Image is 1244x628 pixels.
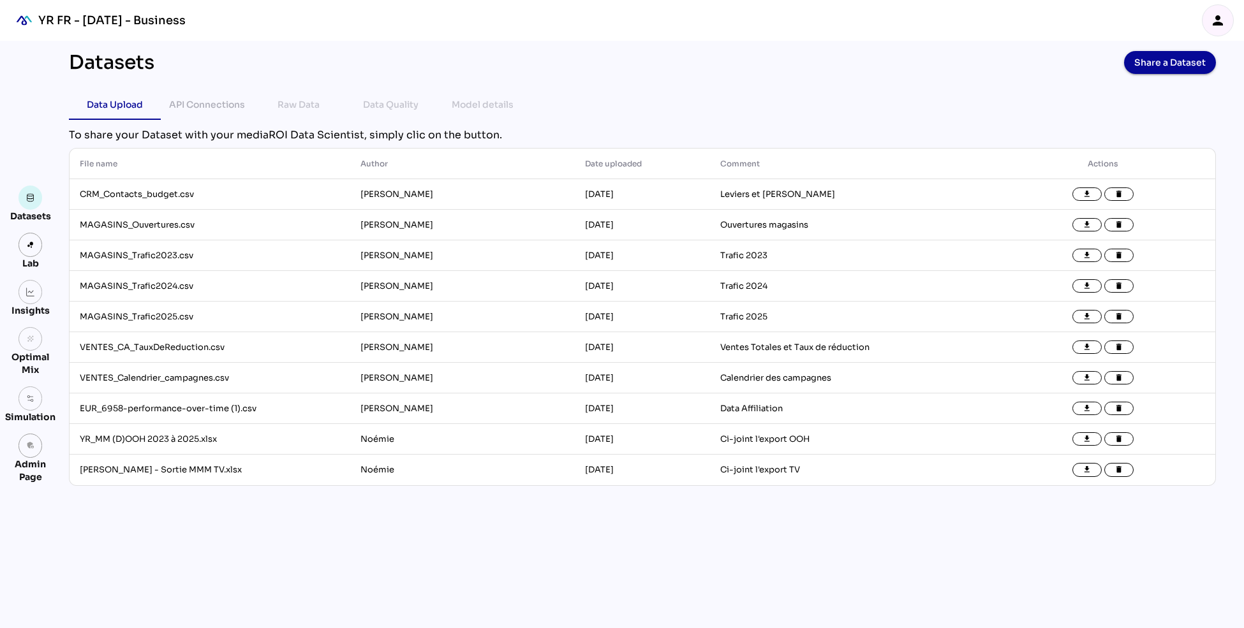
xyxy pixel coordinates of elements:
td: MAGASINS_Trafic2025.csv [70,302,350,332]
button: Share a Dataset [1124,51,1216,74]
td: [DATE] [575,332,709,363]
i: file_download [1083,435,1092,444]
td: Ci-joint l'export OOH [710,424,991,455]
i: file_download [1083,221,1092,230]
img: settings.svg [26,394,35,403]
td: Ci-joint l'export TV [710,455,991,485]
td: [DATE] [575,302,709,332]
div: Simulation [5,411,56,423]
i: delete [1114,221,1123,230]
td: EUR_6958-performance-over-time (1).csv [70,393,350,424]
th: Comment [710,149,991,179]
td: [DATE] [575,363,709,393]
i: file_download [1083,343,1092,352]
div: Model details [452,97,514,112]
td: VENTES_CA_TauxDeReduction.csv [70,332,350,363]
td: [PERSON_NAME] [350,271,575,302]
td: Data Affiliation [710,393,991,424]
div: Data Upload [87,97,143,112]
th: Actions [991,149,1215,179]
div: Data Quality [363,97,418,112]
td: [PERSON_NAME] - Sortie MMM TV.xlsx [70,455,350,485]
div: Insights [11,304,50,317]
td: [PERSON_NAME] [350,393,575,424]
th: Author [350,149,575,179]
i: file_download [1083,190,1092,199]
i: delete [1114,435,1123,444]
div: To share your Dataset with your mediaROI Data Scientist, simply clic on the button. [69,128,1216,143]
i: grain [26,335,35,344]
td: [DATE] [575,240,709,271]
td: [PERSON_NAME] [350,179,575,210]
td: Trafic 2024 [710,271,991,302]
i: file_download [1083,404,1092,413]
td: [PERSON_NAME] [350,302,575,332]
td: Trafic 2025 [710,302,991,332]
i: person [1210,13,1225,28]
td: Ouvertures magasins [710,210,991,240]
td: MAGASINS_Trafic2023.csv [70,240,350,271]
div: Datasets [10,210,51,223]
div: YR FR - [DATE] - Business [38,13,186,28]
div: mediaROI [10,6,38,34]
th: File name [70,149,350,179]
td: [PERSON_NAME] [350,240,575,271]
i: file_download [1083,251,1092,260]
td: Noémie [350,424,575,455]
td: Leviers et [PERSON_NAME] [710,179,991,210]
td: [PERSON_NAME] [350,363,575,393]
td: Trafic 2023 [710,240,991,271]
img: graph.svg [26,288,35,296]
td: [DATE] [575,271,709,302]
th: Date uploaded [575,149,709,179]
i: delete [1114,312,1123,321]
i: file_download [1083,374,1092,383]
i: file_download [1083,312,1092,321]
td: [DATE] [575,424,709,455]
i: delete [1114,404,1123,413]
div: Raw Data [278,97,320,112]
td: [DATE] [575,455,709,485]
div: Datasets [69,51,154,74]
i: delete [1114,190,1123,199]
i: delete [1114,343,1123,352]
td: Noémie [350,455,575,485]
span: Share a Dataset [1134,54,1206,71]
i: file_download [1083,465,1092,474]
td: [PERSON_NAME] [350,210,575,240]
i: admin_panel_settings [26,441,35,450]
i: delete [1114,282,1123,291]
td: CRM_Contacts_budget.csv [70,179,350,210]
i: delete [1114,374,1123,383]
div: API Connections [169,97,245,112]
td: [DATE] [575,210,709,240]
img: lab.svg [26,240,35,249]
td: [PERSON_NAME] [350,332,575,363]
td: [DATE] [575,179,709,210]
td: Ventes Totales et Taux de réduction [710,332,991,363]
i: delete [1114,465,1123,474]
td: MAGASINS_Trafic2024.csv [70,271,350,302]
i: delete [1114,251,1123,260]
td: Calendrier des campagnes [710,363,991,393]
td: MAGASINS_Ouvertures.csv [70,210,350,240]
div: Lab [17,257,45,270]
img: data.svg [26,193,35,202]
td: YR_MM (D)OOH 2023 à 2025.xlsx [70,424,350,455]
td: VENTES_Calendrier_campagnes.csv [70,363,350,393]
div: Optimal Mix [5,351,56,376]
div: Admin Page [5,458,56,483]
td: [DATE] [575,393,709,424]
i: file_download [1083,282,1092,291]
